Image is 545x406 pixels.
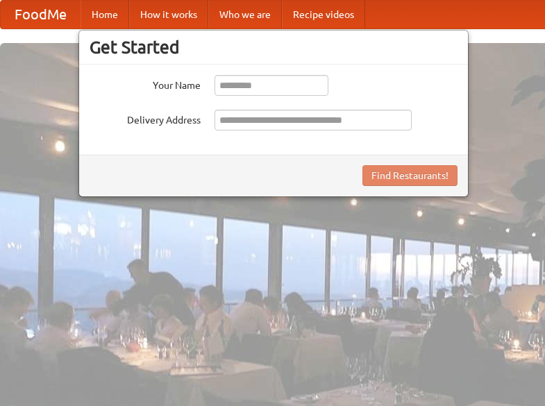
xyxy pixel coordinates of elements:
[129,1,208,28] a: How it works
[81,1,129,28] a: Home
[90,110,201,127] label: Delivery Address
[90,75,201,92] label: Your Name
[282,1,365,28] a: Recipe videos
[1,1,81,28] a: FoodMe
[362,165,458,186] button: Find Restaurants!
[90,37,458,58] h3: Get Started
[208,1,282,28] a: Who we are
